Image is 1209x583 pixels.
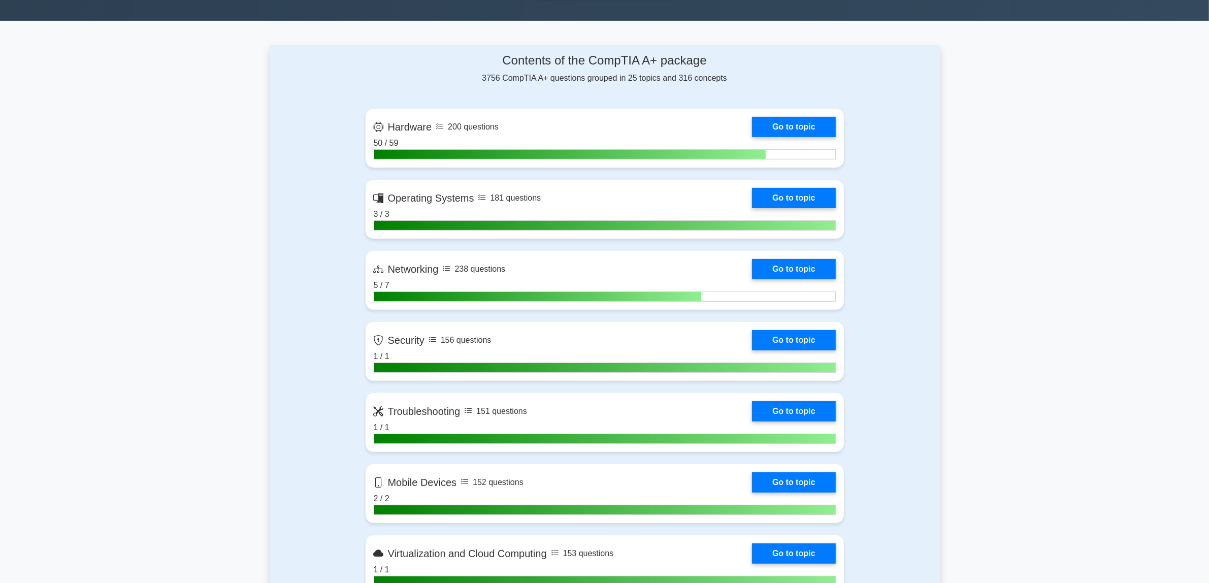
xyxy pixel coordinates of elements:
a: Go to topic [752,117,835,137]
div: 3756 CompTIA A+ questions grouped in 25 topics and 316 concepts [366,53,844,84]
a: Go to topic [752,330,835,350]
a: Go to topic [752,543,835,564]
a: Go to topic [752,259,835,279]
a: Go to topic [752,401,835,422]
h4: Contents of the CompTIA A+ package [366,53,844,68]
a: Go to topic [752,188,835,208]
a: Go to topic [752,472,835,493]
